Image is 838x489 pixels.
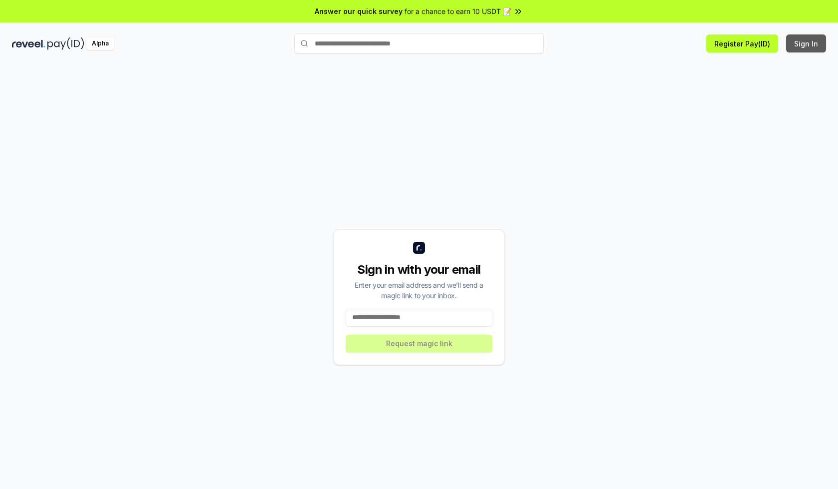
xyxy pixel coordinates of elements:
button: Sign In [786,34,826,52]
img: logo_small [413,242,425,254]
div: Alpha [86,37,114,50]
div: Sign in with your email [346,262,492,278]
button: Register Pay(ID) [706,34,778,52]
div: Enter your email address and we’ll send a magic link to your inbox. [346,280,492,301]
img: reveel_dark [12,37,45,50]
img: pay_id [47,37,84,50]
span: for a chance to earn 10 USDT 📝 [405,6,511,16]
span: Answer our quick survey [315,6,403,16]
